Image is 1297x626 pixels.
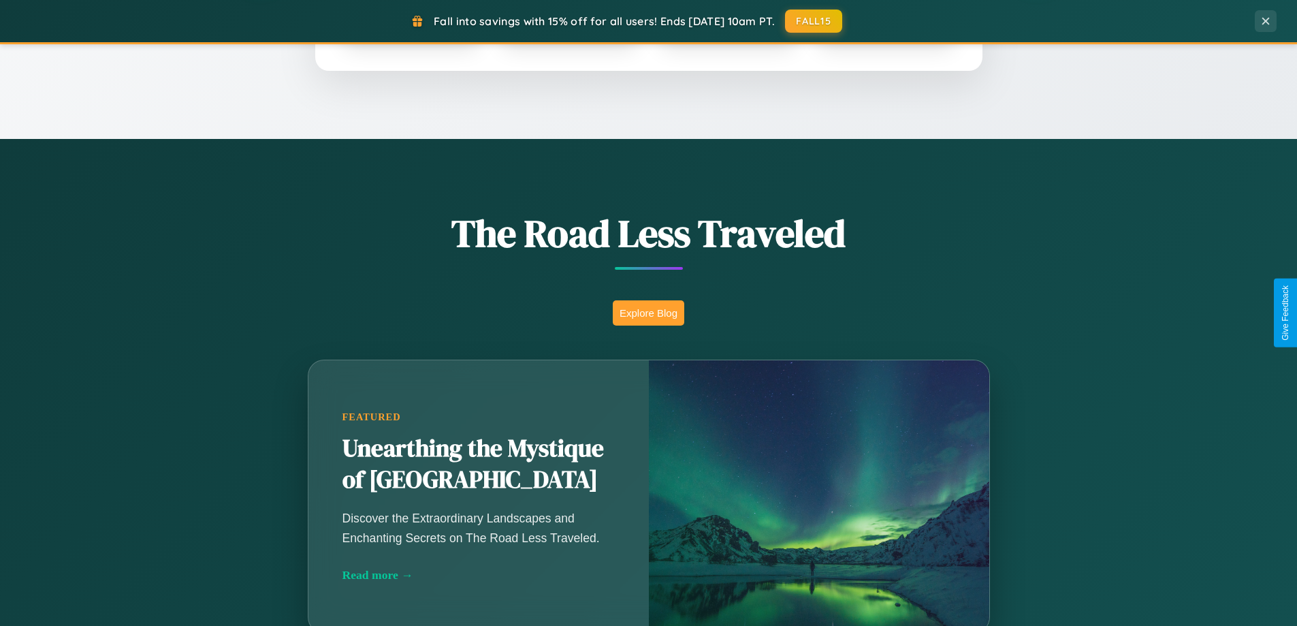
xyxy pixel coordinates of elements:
h2: Unearthing the Mystique of [GEOGRAPHIC_DATA] [342,433,615,496]
h1: The Road Less Traveled [240,207,1057,260]
div: Give Feedback [1281,285,1290,341]
div: Featured [342,411,615,423]
span: Fall into savings with 15% off for all users! Ends [DATE] 10am PT. [434,14,775,28]
button: Explore Blog [613,300,684,326]
button: FALL15 [785,10,842,33]
p: Discover the Extraordinary Landscapes and Enchanting Secrets on The Road Less Traveled. [342,509,615,547]
div: Read more → [342,568,615,582]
